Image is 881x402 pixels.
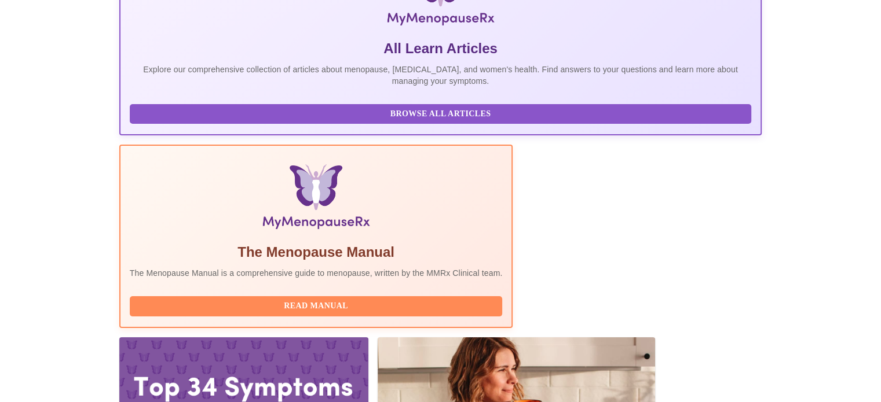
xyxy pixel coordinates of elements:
img: Menopause Manual [189,164,443,234]
p: The Menopause Manual is a comprehensive guide to menopause, written by the MMRx Clinical team. [130,267,503,279]
button: Browse All Articles [130,104,752,124]
h5: All Learn Articles [130,39,752,58]
a: Read Manual [130,300,506,310]
button: Read Manual [130,296,503,316]
p: Explore our comprehensive collection of articles about menopause, [MEDICAL_DATA], and women's hea... [130,64,752,87]
a: Browse All Articles [130,108,755,118]
span: Browse All Articles [141,107,740,121]
h5: The Menopause Manual [130,243,503,261]
span: Read Manual [141,299,491,314]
